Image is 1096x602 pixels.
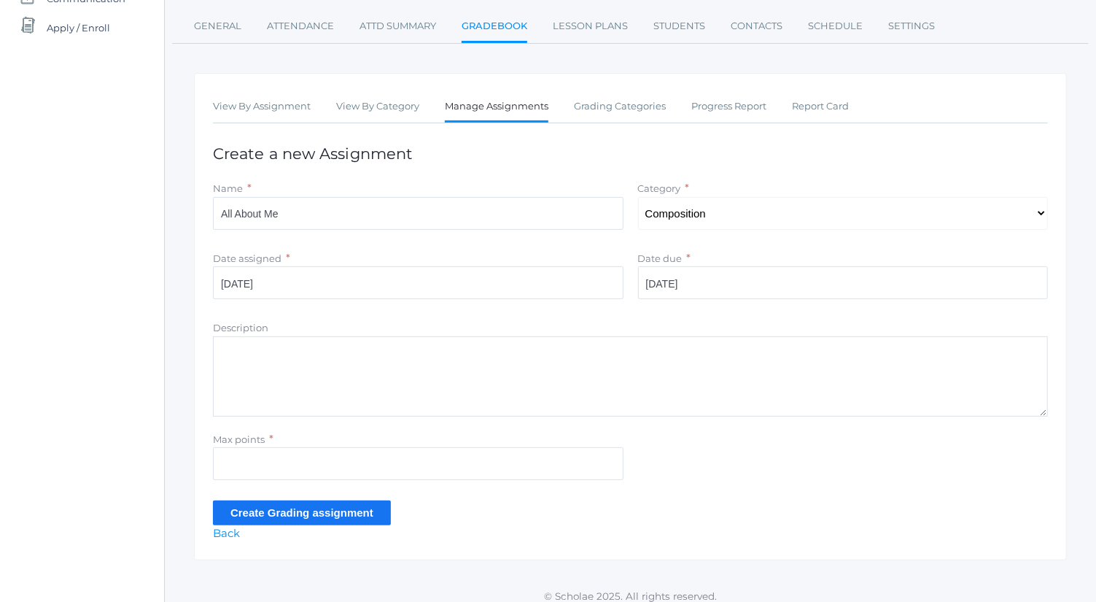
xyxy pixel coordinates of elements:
a: Progress Report [691,92,766,121]
span: Apply / Enroll [47,13,110,42]
a: View By Assignment [213,92,311,121]
a: Manage Assignments [445,92,548,123]
h1: Create a new Assignment [213,145,1048,162]
input: Create Grading assignment [213,501,391,525]
label: Date assigned [213,252,281,264]
a: Students [653,12,705,41]
label: Category [638,182,681,194]
a: Grading Categories [574,92,666,121]
label: Max points [213,433,265,445]
a: Contacts [731,12,782,41]
a: View By Category [336,92,419,121]
a: Attd Summary [359,12,436,41]
a: Schedule [808,12,863,41]
a: Lesson Plans [553,12,628,41]
a: Report Card [792,92,849,121]
a: Back [213,526,240,540]
a: Settings [888,12,935,41]
a: General [194,12,241,41]
label: Description [213,322,268,333]
a: Attendance [267,12,334,41]
a: Gradebook [462,12,527,43]
label: Date due [638,252,683,264]
label: Name [213,182,243,194]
